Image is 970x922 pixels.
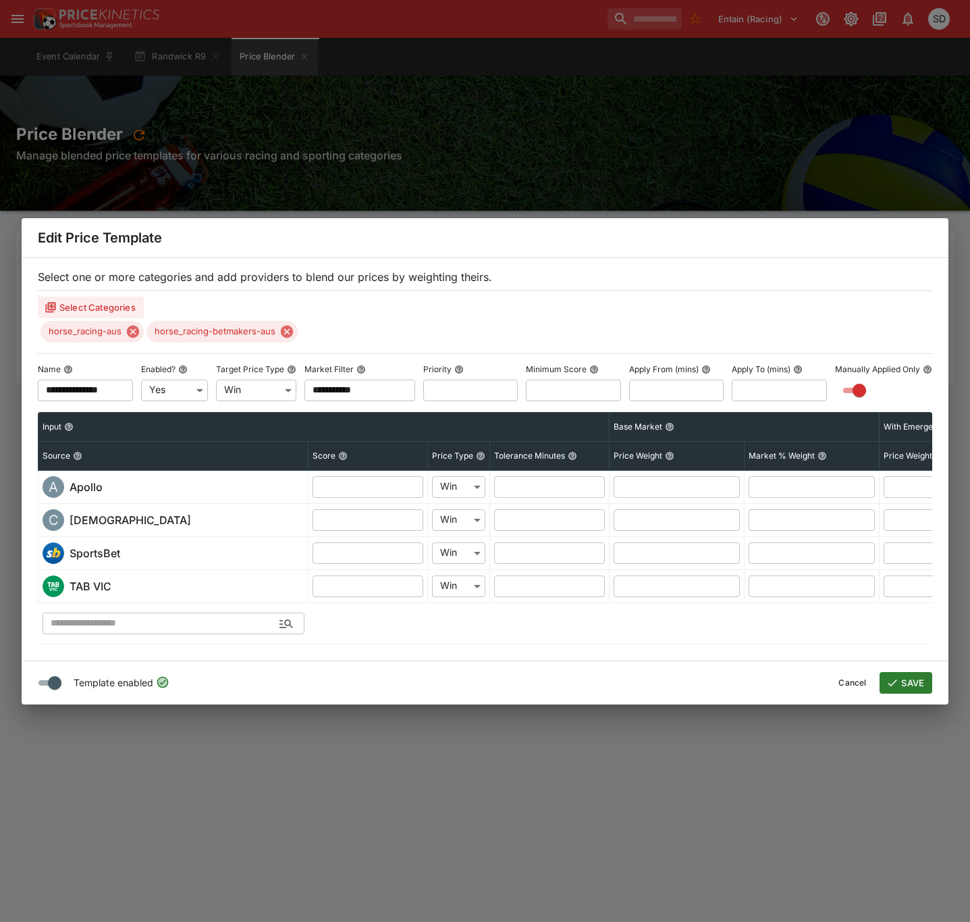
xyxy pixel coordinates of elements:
div: Win [432,476,485,497]
h6: SportsBet [70,545,120,561]
button: Select Categories [38,297,144,318]
div: tab_vic_fixed [43,575,64,597]
span: Template enabled [74,675,153,690]
img: sportsbet.png [43,542,64,564]
span: horse_racing-aus [41,325,130,338]
button: Name [63,365,73,374]
p: Market % Weight [749,450,815,461]
div: Win [216,379,296,401]
div: Win [432,509,485,530]
button: Source [73,451,82,461]
h6: TAB VIC [70,578,111,594]
p: Price Weight [884,450,932,461]
button: Open [274,611,298,636]
button: Manually Applied Only [923,365,932,374]
p: Base Market [614,421,662,432]
p: Market Filter [304,363,354,375]
button: Score [338,451,348,461]
button: Minimum Score [589,365,599,374]
button: Market % Weight [817,451,827,461]
button: Apply From (mins) [701,365,711,374]
button: Tolerance Minutes [568,451,577,461]
div: sportsbet [43,542,64,564]
button: Enabled? [178,365,188,374]
p: Apply From (mins) [629,363,699,375]
button: Apply To (mins) [793,365,803,374]
h6: Apollo [70,479,103,495]
span: horse_racing-betmakers-aus [146,325,284,338]
img: victab.png [43,575,64,597]
div: Edit Price Template [22,218,948,257]
p: Source [43,450,70,461]
p: With Emergencies [884,421,953,432]
div: Win [432,542,485,563]
p: Enabled? [141,363,176,375]
div: Yes [141,379,208,401]
div: horse_racing-betmakers-aus [146,321,298,342]
button: Base Market [665,422,674,432]
button: Price Type [476,451,485,461]
div: horse_racing-aus [41,321,144,342]
p: Tolerance Minutes [494,450,565,461]
div: chrysos [43,509,64,531]
button: Price Weight [665,451,674,461]
p: Target Price Type [216,363,284,375]
p: Manually Applied Only [835,363,920,375]
div: apollo [43,476,64,498]
p: Name [38,363,61,375]
p: Minimum Score [526,363,587,375]
button: Cancel [830,672,874,694]
p: Priority [423,363,452,375]
p: Apply To (mins) [732,363,790,375]
p: Score [313,450,335,461]
button: Target Price Type [287,365,296,374]
h6: [DEMOGRAPHIC_DATA] [70,512,191,528]
button: Input [64,422,74,432]
button: Priority [454,365,464,374]
button: Market Filter [356,365,366,374]
button: SAVE [880,672,932,694]
span: Select one or more categories and add providers to blend our prices by weighting theirs. [38,270,492,284]
p: Price Weight [614,450,662,461]
p: Input [43,421,61,432]
p: Price Type [432,450,473,461]
div: Win [432,575,485,596]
